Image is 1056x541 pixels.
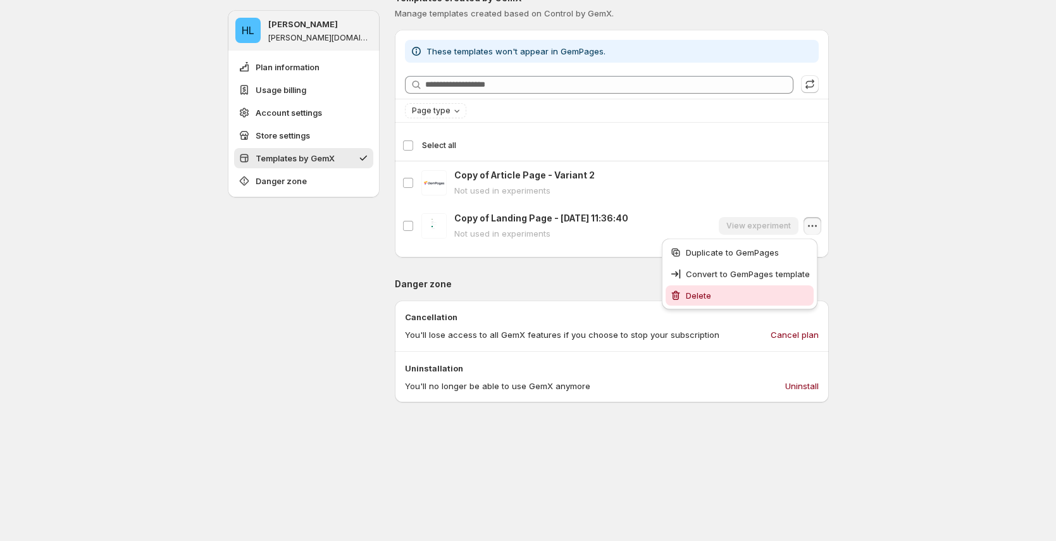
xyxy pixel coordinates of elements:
p: [PERSON_NAME] [268,18,338,30]
p: You'll lose access to all GemX features if you choose to stop your subscription [405,328,719,341]
span: These templates won't appear in GemPages. [426,46,606,56]
span: Danger zone [256,175,307,187]
span: Cancel plan [771,328,819,341]
img: Copy of Landing Page - May 30, 11:36:40 [421,213,447,239]
span: Account settings [256,106,322,119]
span: Store settings [256,129,310,142]
span: Templates by GemX [256,152,335,165]
span: Usage billing [256,84,306,96]
span: Convert to GemPages template [686,269,810,279]
button: Usage billing [234,80,373,100]
p: Not used in experiments [454,227,628,240]
button: Danger zone [234,171,373,191]
button: Uninstall [778,376,826,396]
button: Page type [406,104,466,118]
span: Manage templates created based on Control by GemX. [395,8,614,18]
span: Hugh Le [235,18,261,43]
span: Plan information [256,61,320,73]
button: Account settings [234,103,373,123]
img: Copy of Article Page - Variant 2 [421,170,447,196]
span: Select all [422,140,456,151]
p: Cancellation [405,311,819,323]
button: Store settings [234,125,373,146]
p: Uninstallation [405,362,819,375]
text: HL [242,24,254,37]
span: Duplicate to GemPages [686,247,779,258]
p: [PERSON_NAME][DOMAIN_NAME] [268,33,372,43]
button: Templates by GemX [234,148,373,168]
p: Copy of Landing Page - [DATE] 11:36:40 [454,212,628,225]
span: Delete [686,290,711,301]
p: Copy of Article Page - Variant 2 [454,169,595,182]
span: Page type [412,106,450,116]
button: Cancel plan [763,325,826,345]
p: Not used in experiments [454,184,595,197]
p: You'll no longer be able to use GemX anymore [405,380,590,392]
p: Danger zone [395,278,829,290]
button: Plan information [234,57,373,77]
span: Uninstall [785,380,819,392]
